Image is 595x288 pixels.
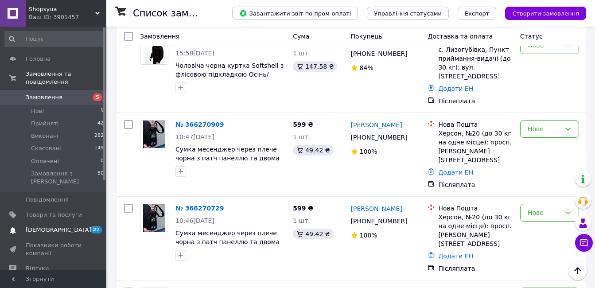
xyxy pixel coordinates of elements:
[438,85,473,92] a: Додати ЕН
[97,170,104,186] span: 50
[349,215,409,227] div: [PHONE_NUMBER]
[520,33,543,40] span: Статус
[465,10,490,17] span: Експорт
[458,7,497,20] button: Експорт
[26,55,51,63] span: Головна
[94,144,104,152] span: 149
[438,120,513,129] div: Нова Пошта
[133,8,223,19] h1: Список замовлень
[351,204,402,213] a: [PERSON_NAME]
[29,5,95,13] span: Shopsyua
[101,107,104,115] span: 5
[140,120,168,148] a: Фото товару
[438,97,513,105] div: Післяплата
[528,124,561,134] div: Нове
[31,144,61,152] span: Скасовані
[31,107,44,115] span: Нові
[175,230,280,254] a: Сумка месенджер через плече чорна з патч панеллю та двома патчами 12х18х4 см
[575,234,593,252] button: Чат з покупцем
[31,132,58,140] span: Виконані
[175,133,214,140] span: 10:47[DATE]
[505,7,586,20] button: Створити замовлення
[428,33,493,40] span: Доставка та оплата
[293,121,313,128] span: 599 ₴
[26,211,82,219] span: Товари та послуги
[26,226,91,234] span: [DEMOGRAPHIC_DATA]
[293,133,310,140] span: 1 шт.
[232,7,358,20] button: Завантажити звіт по пром-оплаті
[29,13,106,21] div: Ваш ID: 3901457
[496,9,586,16] a: Створити замовлення
[145,37,163,64] img: Фото товару
[351,33,382,40] span: Покупець
[31,157,59,165] span: Оплачені
[143,121,165,148] img: Фото товару
[293,217,310,224] span: 1 шт.
[293,145,333,156] div: 49.42 ₴
[91,226,102,234] span: 27
[97,120,104,128] span: 42
[438,180,513,189] div: Післяплата
[26,93,62,101] span: Замовлення
[349,131,409,144] div: [PHONE_NUMBER]
[101,157,104,165] span: 0
[512,10,579,17] span: Створити замовлення
[31,120,58,128] span: Прийняті
[374,10,442,17] span: Управління статусами
[175,205,224,212] a: № 366270729
[175,50,214,57] span: 15:58[DATE]
[438,129,513,164] div: Херсон, №20 (до 30 кг на одне місце): просп. [PERSON_NAME][STREET_ADDRESS]
[26,70,106,86] span: Замовлення та повідомлення
[349,47,409,60] div: [PHONE_NUMBER]
[351,121,402,129] a: [PERSON_NAME]
[438,253,473,260] a: Додати ЕН
[367,7,449,20] button: Управління статусами
[94,132,104,140] span: 282
[143,204,165,232] img: Фото товару
[528,208,561,218] div: Нове
[26,241,82,257] span: Показники роботи компанії
[140,204,168,232] a: Фото товару
[360,64,373,71] span: 84%
[293,50,310,57] span: 1 шт.
[239,9,351,17] span: Завантажити звіт по пром-оплаті
[293,61,337,72] div: 147.58 ₴
[293,33,309,40] span: Cума
[438,213,513,248] div: Херсон, №20 (до 30 кг на одне місце): просп. [PERSON_NAME][STREET_ADDRESS]
[26,265,49,272] span: Відгуки
[175,121,224,128] a: № 366270909
[175,217,214,224] span: 10:46[DATE]
[438,204,513,213] div: Нова Пошта
[26,196,69,204] span: Повідомлення
[293,205,313,212] span: 599 ₴
[438,45,513,81] div: с. Лизогубівка, Пункт приймання-видачі (до 30 кг): вул. [STREET_ADDRESS]
[360,148,377,155] span: 100%
[438,264,513,273] div: Післяплата
[293,229,333,239] div: 49.42 ₴
[31,170,97,186] span: Замовлення з [PERSON_NAME]
[175,62,284,87] a: Чоловіча чорна куртка Softshell з флісовою підкладкою Осінь/Весна
[140,33,179,40] span: Замовлення
[568,261,587,280] button: Наверх
[175,146,280,171] a: Сумка месенджер через плече чорна з патч панеллю та двома патчами 12х18х4 см
[140,36,168,65] a: Фото товару
[4,31,105,47] input: Пошук
[93,93,102,101] span: 5
[360,232,377,239] span: 100%
[438,169,473,176] a: Додати ЕН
